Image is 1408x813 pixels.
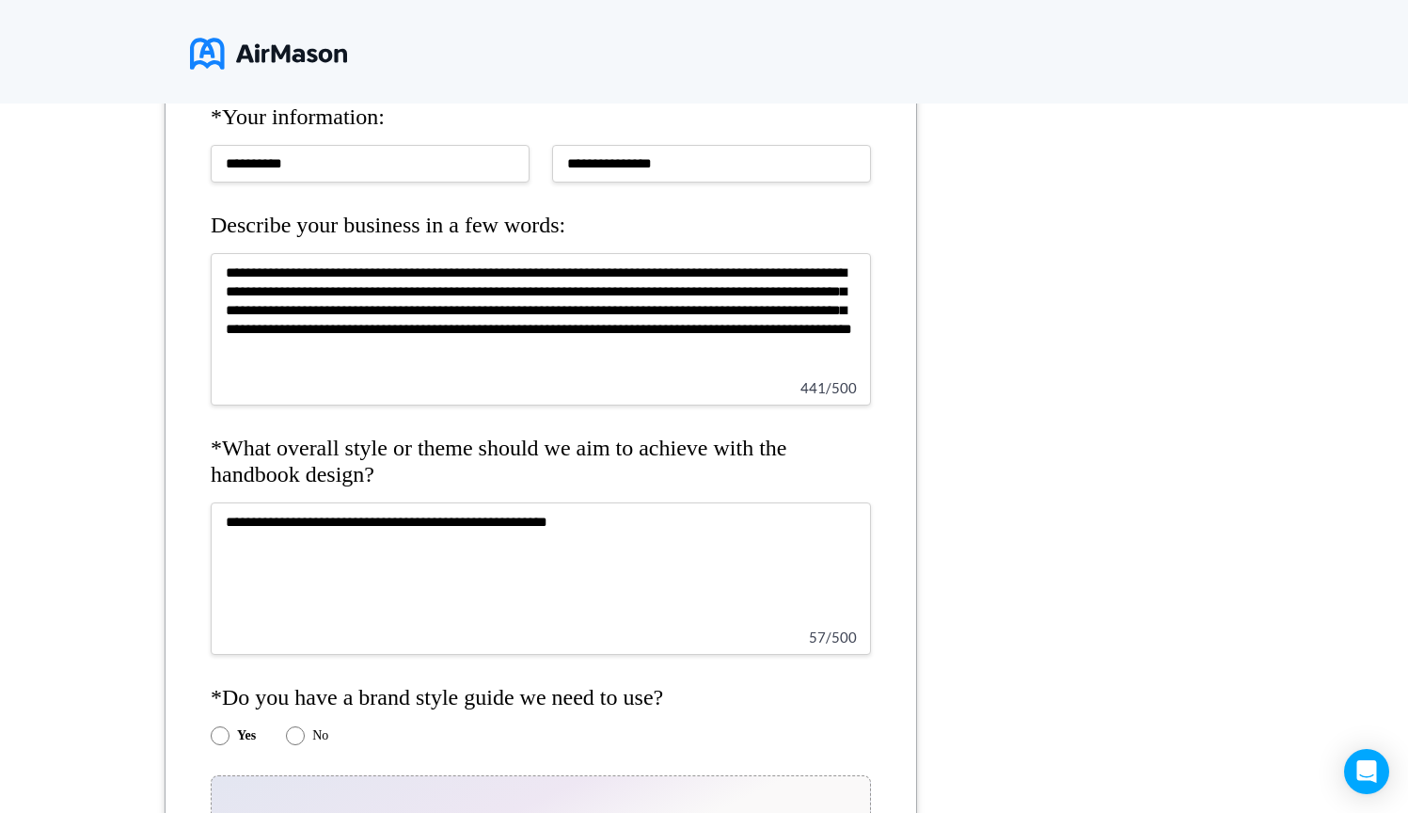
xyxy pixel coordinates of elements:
[211,436,871,487] h4: *What overall style or theme should we aim to achieve with the handbook design?
[312,728,328,743] label: No
[237,728,256,743] label: Yes
[1344,749,1389,794] div: Open Intercom Messenger
[211,104,871,131] h4: *Your information:
[800,379,857,396] span: 441 / 500
[809,629,857,646] span: 57 / 500
[211,685,871,711] h4: *Do you have a brand style guide we need to use?
[211,213,871,239] h4: Describe your business in a few words:
[190,30,347,77] img: logo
